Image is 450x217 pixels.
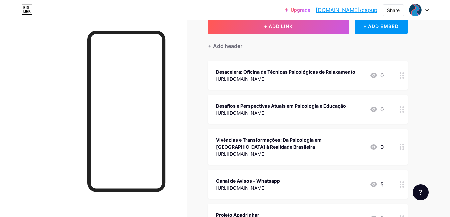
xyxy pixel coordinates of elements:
[285,7,310,13] a: Upgrade
[370,143,384,151] div: 0
[216,177,280,184] div: Canal de Avisos - Whatsapp
[208,42,242,50] div: + Add header
[216,150,364,157] div: [URL][DOMAIN_NAME]
[208,18,349,34] button: + ADD LINK
[216,109,346,116] div: [URL][DOMAIN_NAME]
[409,4,422,16] img: capup
[316,6,377,14] a: [DOMAIN_NAME]/capup
[370,180,384,188] div: 5
[370,105,384,113] div: 0
[216,102,346,109] div: Desafios e Perspectivas Atuais em Psicologia e Educação
[370,71,384,79] div: 0
[355,18,408,34] div: + ADD EMBED
[216,68,355,75] div: Desacelera: Oficina de Técnicas Psicológicas de Relaxamento
[216,184,280,191] div: [URL][DOMAIN_NAME]
[216,136,364,150] div: Vivências e Transformações: Da Psicologia em [GEOGRAPHIC_DATA] à Realidade Brasileira
[216,75,355,82] div: [URL][DOMAIN_NAME]
[387,7,400,14] div: Share
[264,23,293,29] span: + ADD LINK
